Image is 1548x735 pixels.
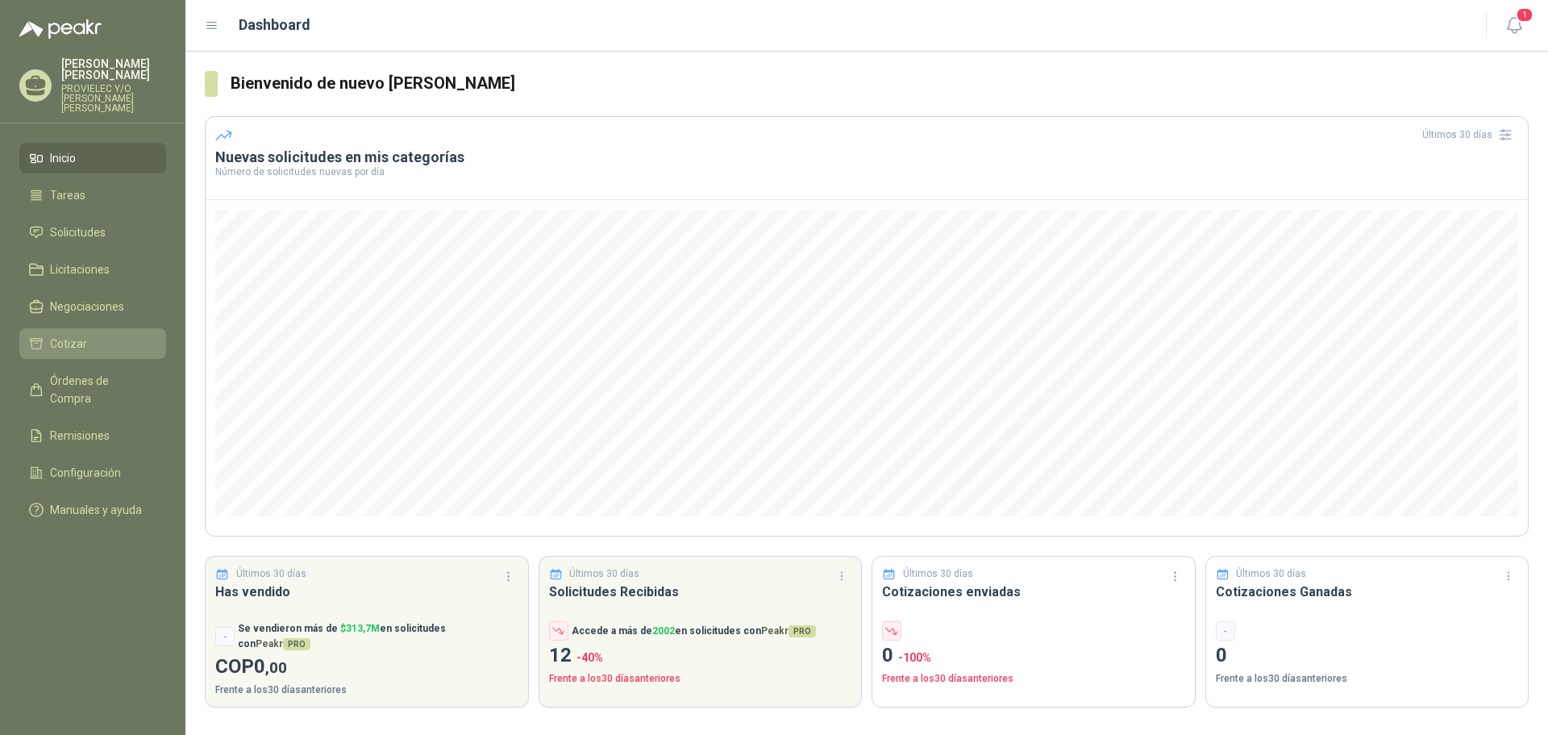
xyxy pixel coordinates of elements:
span: Remisiones [50,427,110,445]
p: PROVIELEC Y/O [PERSON_NAME] [PERSON_NAME] [61,84,166,113]
img: Logo peakr [19,19,102,39]
a: Configuración [19,457,166,488]
p: COP [215,652,518,683]
h3: Solicitudes Recibidas [549,582,852,602]
span: Licitaciones [50,261,110,278]
p: Frente a los 30 días anteriores [882,671,1185,687]
a: Solicitudes [19,217,166,248]
a: Licitaciones [19,254,166,285]
span: $ 313,7M [340,623,380,634]
h3: Cotizaciones Ganadas [1216,582,1519,602]
p: Frente a los 30 días anteriores [215,683,518,698]
div: Últimos 30 días [1422,122,1518,148]
span: Tareas [50,186,85,204]
h3: Has vendido [215,582,518,602]
span: -100 % [898,651,931,664]
p: 0 [882,641,1185,671]
div: - [1216,621,1235,641]
span: 0 [254,655,287,678]
span: Manuales y ayuda [50,501,142,519]
p: 12 [549,641,852,671]
p: Accede a más de en solicitudes con [572,624,816,639]
a: Negociaciones [19,291,166,322]
span: 2002 [652,625,675,637]
p: Se vendieron más de en solicitudes con [238,621,518,652]
p: Frente a los 30 días anteriores [549,671,852,687]
p: Número de solicitudes nuevas por día [215,167,1518,177]
h3: Cotizaciones enviadas [882,582,1185,602]
span: Inicio [50,149,76,167]
span: Solicitudes [50,223,106,241]
a: Remisiones [19,420,166,451]
p: Frente a los 30 días anteriores [1216,671,1519,687]
a: Manuales y ayuda [19,495,166,525]
p: 0 [1216,641,1519,671]
a: Cotizar [19,328,166,359]
h1: Dashboard [239,14,310,36]
a: Tareas [19,180,166,211]
span: Órdenes de Compra [50,372,151,407]
p: Últimos 30 días [903,566,973,582]
p: [PERSON_NAME] [PERSON_NAME] [61,58,166,81]
span: Configuración [50,464,121,482]
p: Últimos 30 días [236,566,306,582]
a: Órdenes de Compra [19,365,166,414]
span: PRO [789,625,816,637]
p: Últimos 30 días [1236,566,1306,582]
span: PRO [283,638,310,650]
button: 1 [1500,11,1529,40]
div: - [215,627,235,646]
span: Peakr [256,638,310,649]
span: -40 % [576,651,603,664]
span: 1 [1516,7,1533,23]
p: Últimos 30 días [569,566,639,582]
span: Cotizar [50,335,87,353]
h3: Bienvenido de nuevo [PERSON_NAME] [231,71,1529,96]
a: Inicio [19,143,166,173]
span: ,00 [265,658,287,677]
span: Peakr [761,625,816,637]
span: Negociaciones [50,298,124,315]
h3: Nuevas solicitudes en mis categorías [215,148,1518,167]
